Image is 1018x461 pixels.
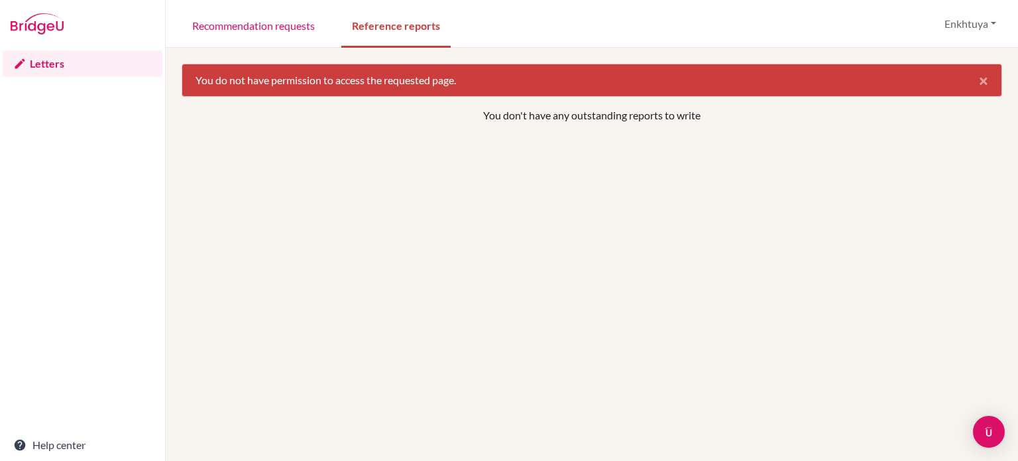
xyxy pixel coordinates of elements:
[973,416,1005,448] div: Open Intercom Messenger
[182,2,325,48] a: Recommendation requests
[966,64,1001,96] button: Close
[3,432,162,458] a: Help center
[260,107,924,123] p: You don't have any outstanding reports to write
[979,70,988,90] span: ×
[938,11,1002,36] button: Enkhtuya
[11,13,64,34] img: Bridge-U
[341,2,451,48] a: Reference reports
[182,64,1002,97] div: You do not have permission to access the requested page.
[3,50,162,77] a: Letters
